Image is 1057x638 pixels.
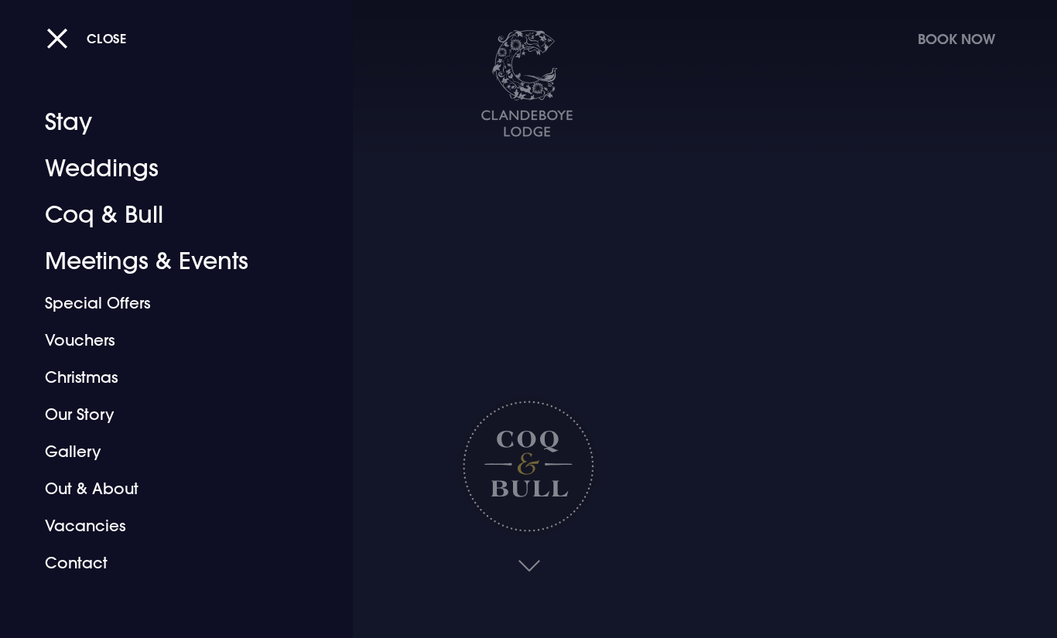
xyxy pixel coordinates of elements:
[45,507,289,544] a: Vacancies
[45,145,289,192] a: Weddings
[45,470,289,507] a: Out & About
[45,322,289,359] a: Vouchers
[45,238,289,285] a: Meetings & Events
[87,30,127,46] span: Close
[46,22,127,54] button: Close
[45,396,289,433] a: Our Story
[45,99,289,145] a: Stay
[45,433,289,470] a: Gallery
[45,192,289,238] a: Coq & Bull
[45,544,289,582] a: Contact
[45,359,289,396] a: Christmas
[45,285,289,322] a: Special Offers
